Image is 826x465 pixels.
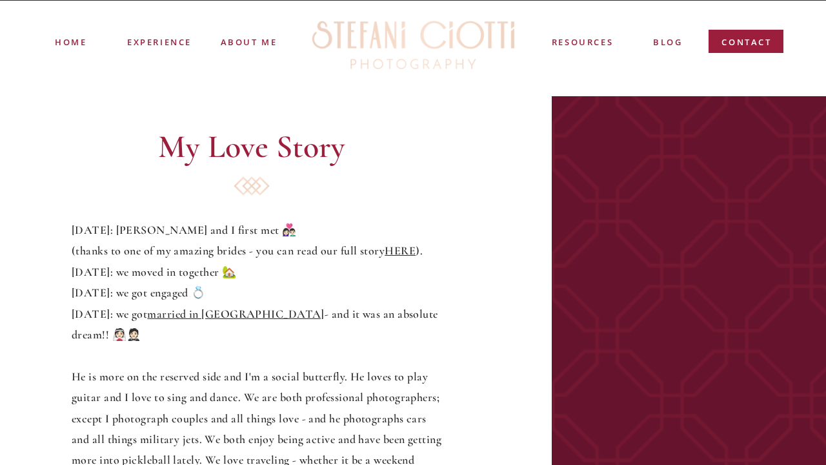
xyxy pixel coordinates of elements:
a: married in [GEOGRAPHIC_DATA] [147,307,325,321]
a: resources [550,36,614,50]
h2: My Love Story [74,130,430,171]
a: HERE [385,243,416,258]
a: contact [721,36,772,54]
a: blog [653,36,682,50]
a: experience [127,36,191,46]
a: Home [55,36,86,48]
a: ABOUT ME [219,36,278,47]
